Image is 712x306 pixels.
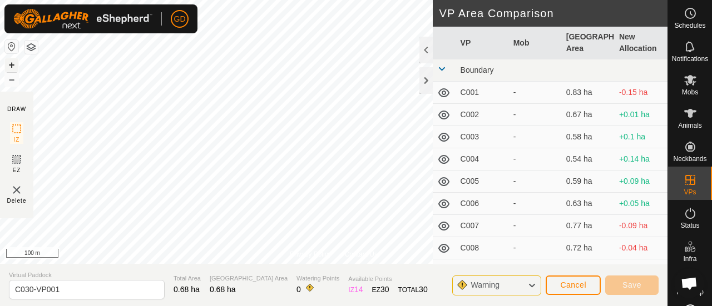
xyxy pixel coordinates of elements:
[210,285,236,294] span: 0.68 ha
[174,274,201,283] span: Total Area
[562,82,615,104] td: 0.83 ha
[615,237,667,259] td: -0.04 ha
[419,285,428,294] span: 30
[456,126,509,148] td: C003
[5,58,18,72] button: +
[7,105,26,113] div: DRAW
[456,27,509,59] th: VP
[24,41,38,54] button: Map Layers
[562,148,615,170] td: 0.54 ha
[680,222,699,229] span: Status
[13,9,152,29] img: Gallagher Logo
[398,284,428,295] div: TOTAL
[372,284,389,295] div: EZ
[210,274,288,283] span: [GEOGRAPHIC_DATA] Area
[9,270,165,280] span: Virtual Paddock
[296,285,301,294] span: 0
[456,148,509,170] td: C004
[684,189,696,195] span: VPs
[673,155,706,162] span: Neckbands
[615,126,667,148] td: +0.1 ha
[456,193,509,215] td: C006
[456,82,509,104] td: C001
[562,104,615,126] td: 0.67 ha
[562,215,615,237] td: 0.77 ha
[10,183,23,197] img: VP
[674,22,705,29] span: Schedules
[5,40,18,53] button: Reset Map
[13,166,21,174] span: EZ
[461,66,494,74] span: Boundary
[14,136,20,144] span: IZ
[348,284,363,295] div: IZ
[354,285,363,294] span: 14
[380,285,389,294] span: 30
[562,27,615,59] th: [GEOGRAPHIC_DATA] Area
[682,89,698,96] span: Mobs
[615,104,667,126] td: +0.01 ha
[513,198,557,209] div: -
[513,153,557,165] div: -
[615,82,667,104] td: -0.15 ha
[615,148,667,170] td: +0.14 ha
[615,27,667,59] th: New Allocation
[672,56,708,62] span: Notifications
[562,237,615,259] td: 0.72 ha
[174,13,186,25] span: GD
[615,193,667,215] td: +0.05 ha
[562,126,615,148] td: 0.58 ha
[678,122,702,129] span: Animals
[439,7,667,20] h2: VP Area Comparison
[509,27,562,59] th: Mob
[456,259,509,282] td: C009
[456,215,509,237] td: C007
[605,275,659,295] button: Save
[7,197,27,205] span: Delete
[622,280,641,289] span: Save
[513,242,557,254] div: -
[513,175,557,187] div: -
[348,274,427,284] span: Available Points
[562,259,615,282] td: 0.81 ha
[513,131,557,143] div: -
[471,280,500,289] span: Warning
[683,255,696,262] span: Infra
[5,73,18,86] button: –
[513,220,557,232] div: -
[296,274,339,283] span: Watering Points
[513,109,557,121] div: -
[456,170,509,193] td: C005
[345,249,378,259] a: Contact Us
[615,259,667,282] td: -0.13 ha
[562,193,615,215] td: 0.63 ha
[674,268,704,298] div: Open chat
[615,215,667,237] td: -0.09 ha
[174,285,200,294] span: 0.68 ha
[615,170,667,193] td: +0.09 ha
[546,275,601,295] button: Cancel
[456,237,509,259] td: C008
[562,170,615,193] td: 0.59 ha
[560,280,586,289] span: Cancel
[513,87,557,98] div: -
[290,249,332,259] a: Privacy Policy
[676,289,704,295] span: Heatmap
[456,104,509,126] td: C002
